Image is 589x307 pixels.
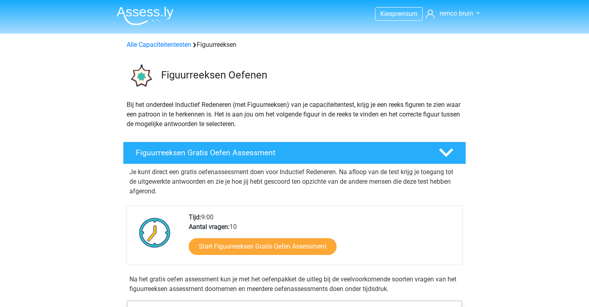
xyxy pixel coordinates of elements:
img: figuurreeksen [123,59,157,93]
span: remco bruin [440,10,473,17]
a: Kiespremium [375,8,422,19]
h3: Figuurreeksen Oefenen [161,69,460,81]
img: Klok [135,213,175,253]
a: Figuurreeksen Gratis Oefen Assessment [120,142,469,164]
img: Assessly [117,6,173,25]
div: Na het gratis oefen assessment kun je met het oefenpakket de uitleg bij de veelvoorkomende soorte... [126,275,463,294]
p: Bij het onderdeel Inductief Redeneren (met Figuurreeksen) van je capaciteitentest, krijg je een r... [127,100,462,129]
p: Je kunt direct een gratis oefenassessment doen voor Inductief Redeneren. Na afloop van de test kr... [129,167,460,196]
a: remco bruin [423,9,479,18]
a: Alle Capaciteitentesten [127,41,191,48]
a: Start Figuurreeksen Gratis Oefen Assessment [189,238,337,255]
div: 9:00 10 [183,213,462,265]
span: Kies [380,10,392,18]
span: premium [392,10,418,18]
div: Figuurreeksen [123,40,466,50]
b: Aantal vragen: [189,223,230,231]
b: Tijd: [189,213,201,221]
h4: Figuurreeksen Gratis Oefen Assessment [136,148,426,157]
